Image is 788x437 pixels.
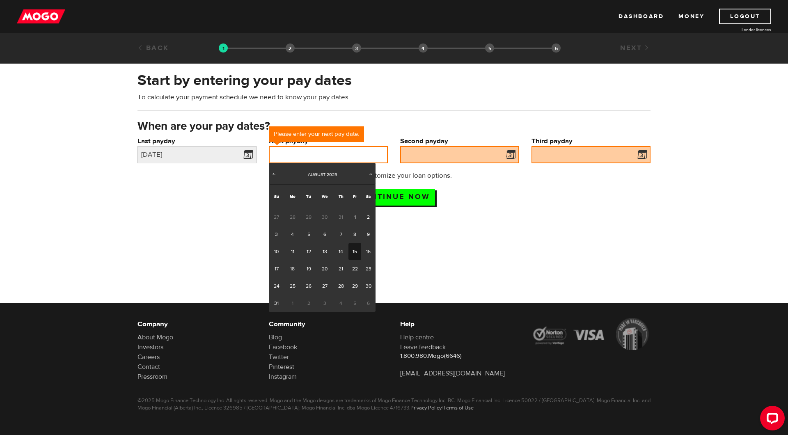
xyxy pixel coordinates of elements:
span: 3 [316,295,333,312]
a: 8 [348,226,361,243]
a: Next [620,43,651,53]
a: 23 [361,260,376,277]
a: Dashboard [618,9,664,24]
a: 29 [348,277,361,295]
span: Sunday [274,194,279,199]
a: 22 [348,260,361,277]
a: Blog [269,333,282,341]
span: 4 [333,295,348,312]
a: Help centre [400,333,434,341]
a: 10 [269,243,284,260]
a: 15 [348,243,361,260]
span: Tuesday [306,194,311,199]
a: Contact [137,363,160,371]
a: 30 [361,277,376,295]
span: 29 [301,208,316,226]
img: mogo_logo-11ee424be714fa7cbb0f0f49df9e16ec.png [17,9,65,24]
span: Wednesday [322,194,328,199]
a: 20 [316,260,333,277]
img: legal-icons-92a2ffecb4d32d839781d1b4e4802d7b.png [531,318,651,350]
p: Next up: Customize your loan options. [313,171,476,181]
span: 5 [348,295,361,312]
span: Prev [270,171,277,177]
a: 14 [333,243,348,260]
a: 13 [316,243,333,260]
a: 28 [333,277,348,295]
span: 2 [301,295,316,312]
p: ©2025 Mogo Finance Technology Inc. All rights reserved. Mogo and the Mogo designs are trademarks ... [137,397,651,412]
input: Continue now [353,189,435,206]
p: 1.800.980.Mogo(6646) [400,352,519,360]
a: 26 [301,277,316,295]
span: 30 [316,208,333,226]
label: Third payday [531,136,651,146]
a: Facebook [269,343,297,351]
a: 1 [348,208,361,226]
a: Leave feedback [400,343,446,351]
a: 7 [333,226,348,243]
a: Lender licences [710,27,771,33]
h6: Help [400,319,519,329]
a: 16 [361,243,376,260]
a: Money [678,9,704,24]
a: 27 [316,277,333,295]
span: 2025 [327,172,337,178]
a: Careers [137,353,160,361]
span: Thursday [339,194,344,199]
span: Friday [353,194,357,199]
a: 17 [269,260,284,277]
a: Pressroom [137,373,167,381]
span: 6 [361,295,376,312]
a: Next [367,171,375,179]
a: 12 [301,243,316,260]
label: Last payday [137,136,257,146]
span: 31 [333,208,348,226]
span: Saturday [366,194,371,199]
a: Investors [137,343,163,351]
h6: Community [269,319,388,329]
a: 6 [316,226,333,243]
span: Next [367,171,374,177]
h3: When are your pay dates? [137,120,651,133]
a: Privacy Policy [410,405,442,411]
img: transparent-188c492fd9eaac0f573672f40bb141c2.gif [219,43,228,53]
a: 25 [284,277,301,295]
a: Terms of Use [443,405,474,411]
a: 31 [269,295,284,312]
h6: Company [137,319,257,329]
a: Twitter [269,353,289,361]
a: 2 [361,208,376,226]
span: August [308,172,325,178]
a: 11 [284,243,301,260]
iframe: LiveChat chat widget [754,403,788,437]
a: Prev [270,171,278,179]
a: 18 [284,260,301,277]
div: Please enter your next pay date. [269,126,364,142]
a: About Mogo [137,333,173,341]
a: Logout [719,9,771,24]
a: [EMAIL_ADDRESS][DOMAIN_NAME] [400,369,505,378]
a: Pinterest [269,363,294,371]
span: 28 [284,208,301,226]
a: 3 [269,226,284,243]
h2: Start by entering your pay dates [137,72,651,89]
a: Back [137,43,169,53]
a: 24 [269,277,284,295]
p: To calculate your payment schedule we need to know your pay dates. [137,92,651,102]
a: 5 [301,226,316,243]
a: 9 [361,226,376,243]
span: 27 [269,208,284,226]
a: Instagram [269,373,297,381]
a: 21 [333,260,348,277]
a: 4 [284,226,301,243]
span: Monday [290,194,295,199]
span: 1 [284,295,301,312]
label: Second payday [400,136,519,146]
a: 19 [301,260,316,277]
